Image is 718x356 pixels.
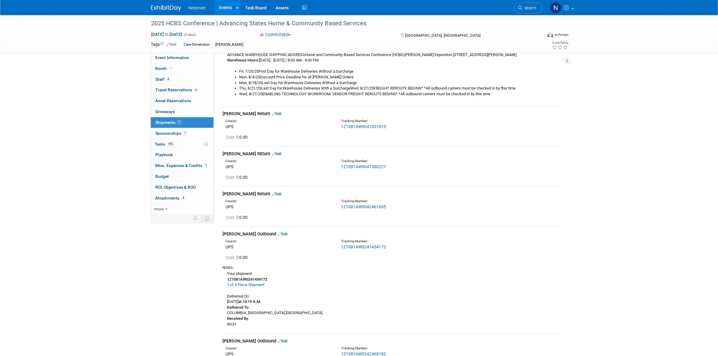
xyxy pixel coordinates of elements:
div: In-Person [554,33,568,37]
div: Tracking Number: [341,119,476,124]
div: [PERSON_NAME] [214,42,245,48]
a: Budget [151,171,214,182]
div: Courier: [226,119,332,124]
span: [DATE] [DATE] [151,32,183,37]
div: UPS [226,244,332,250]
a: Edit [272,112,282,116]
span: 1 [183,131,188,135]
a: Event Information [151,52,214,63]
span: Cost: $ [226,215,239,220]
span: Misc. Expenses & Credits [156,163,209,168]
a: 1Z1081AW0241454172 [341,244,386,249]
span: 4 [194,88,198,92]
div: Notes: [223,265,563,270]
a: Sponsorships1 [151,128,214,139]
div: Courier: [226,346,332,351]
a: Edit [278,232,288,236]
div: [PERSON_NAME] Return [223,111,563,117]
div: [PERSON_NAME] REturn [223,151,563,157]
li: Mon, 8/18/25Last Day for Warehouse Deliveries Without a Surcharge [239,80,563,86]
span: 1 [204,163,209,168]
div: Tracking Number: [341,346,476,351]
span: 9 [177,120,182,124]
a: Giveaways [151,106,214,117]
i: Booth reservation complete [170,67,173,70]
a: Booth [151,63,214,74]
span: Attachments [156,196,186,200]
td: Toggle Event Tabs [201,214,214,222]
div: Courier: [226,159,332,164]
span: Event Information [156,55,189,60]
span: Asset Reservations [156,98,191,103]
b: at 10:19 A.M. [239,299,261,304]
div: Tracking Number: [341,239,476,244]
span: Staff [156,77,171,82]
span: Cost: $ [226,135,239,140]
img: Nina Finn [550,2,561,14]
a: Edit [272,152,282,156]
li: Fri, 7/25/25First Day for Warehouse Deliveries Without a Surcharge [239,69,563,74]
span: to [164,32,170,37]
div: [PERSON_NAME] Return [223,191,563,197]
span: 0.00 [226,175,250,180]
div: UPS [226,164,332,170]
a: 1Z1081AW9042461005 [341,204,386,209]
span: Tasks [155,142,175,146]
a: Misc. Expenses & Credits1 [151,160,214,171]
div: Courier: [226,199,332,204]
a: Travel Reservations4 [151,85,214,95]
a: more [151,204,214,214]
td: Personalize Event Tab Strip [191,214,201,222]
div: Care Dimension [182,42,212,48]
span: 0.00 [226,255,250,260]
span: Travel Reservations [156,87,198,92]
div: Your shipment Delivered On [DATE] COLUMBIA, [GEOGRAPHIC_DATA] [GEOGRAPHIC_DATA] RICH [223,270,563,327]
span: more [154,206,164,211]
span: Cost: $ [226,255,239,260]
img: Format-Inperson.png [547,32,553,37]
b: Delivered To [227,305,249,310]
div: Tracking Number: [341,199,476,204]
a: 1Z1081AW9041580227 [341,164,386,169]
span: Giveaways [156,109,175,114]
span: [GEOGRAPHIC_DATA], [GEOGRAPHIC_DATA] [405,33,480,38]
span: 0.00 [226,215,250,220]
b: Warehouse Hours: [227,58,259,62]
div: 2025 HCBS Conference | Advancing States Home & Community Based Services [149,18,533,29]
a: Search [514,3,542,13]
a: Attachments4 [151,193,214,203]
a: 1 of 3 Piece Shipment [227,282,265,287]
td: Tags [151,41,177,48]
img: ExhibitDay [151,5,181,11]
div: [PERSON_NAME] Outbound [223,231,563,237]
a: Edit [167,43,177,47]
span: Search [523,6,536,10]
a: Edit [272,192,282,196]
div: UPS [226,204,332,210]
a: Shipments9 [151,117,214,128]
span: 4 [181,196,186,200]
div: Address: ADVANCE WAREHOUSE SHIPPING ADDRESSHome and Community-Based Services Conference (HCBS)[PE... [223,46,563,97]
span: Booth [156,66,174,71]
span: Budget [156,174,169,179]
div: UPS [226,124,332,130]
a: Edit [278,339,288,343]
span: Playbook [156,152,173,157]
a: Asset Reservations [151,96,214,106]
span: Shipments [156,120,182,125]
div: Event Rating [552,41,568,44]
span: (5 days) [184,33,196,37]
div: [PERSON_NAME] Outbound [223,338,563,344]
button: Committed [258,32,293,38]
div: Courier: [226,239,332,244]
div: Event Format [507,31,569,40]
span: Cost: $ [226,175,239,180]
a: ROI, Objectives & ROO [151,182,214,193]
b: Received By: [227,316,249,321]
span: 0.00 [226,135,250,140]
span: Sponsorships [156,131,188,136]
b: 1Z1081AW0241454172 [227,277,267,282]
div: Tracking Number: [341,159,476,164]
span: 4 [166,77,171,81]
li: Mon, 8/4/25Discount Price Deadline for all [PERSON_NAME] Orders [239,74,563,80]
